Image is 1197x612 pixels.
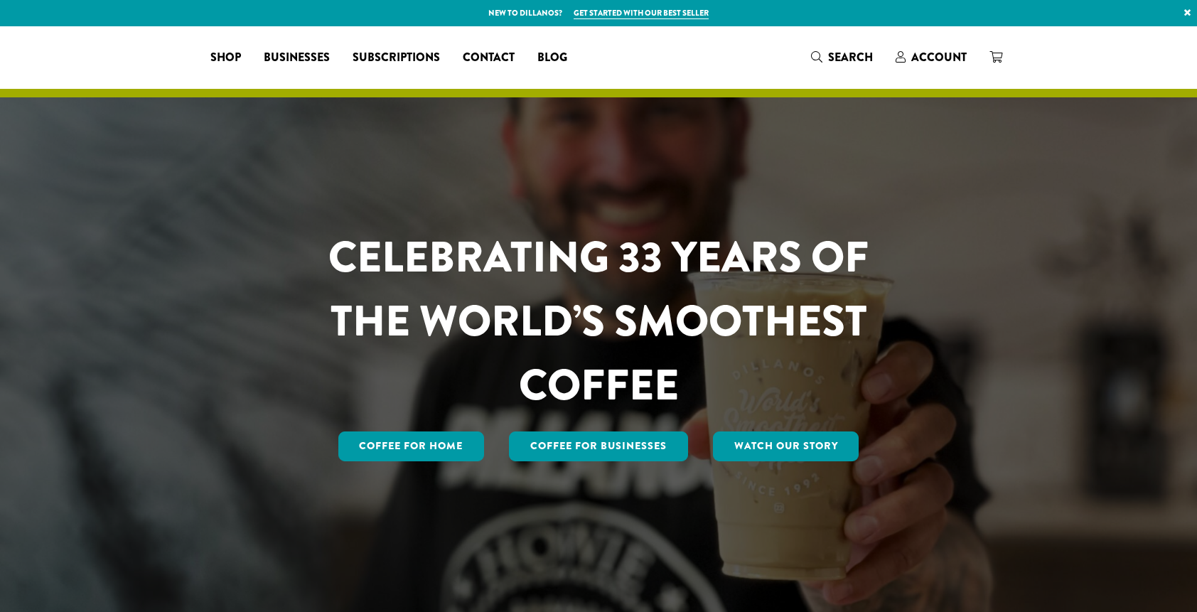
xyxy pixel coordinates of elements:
h1: CELEBRATING 33 YEARS OF THE WORLD’S SMOOTHEST COFFEE [286,225,911,417]
span: Account [911,49,967,65]
span: Businesses [264,49,330,67]
span: Search [828,49,873,65]
span: Contact [463,49,515,67]
a: Shop [199,46,252,69]
span: Blog [537,49,567,67]
a: Search [800,45,884,69]
a: Watch Our Story [713,431,859,461]
span: Subscriptions [353,49,440,67]
span: Shop [210,49,241,67]
a: Coffee For Businesses [509,431,688,461]
a: Coffee for Home [338,431,485,461]
a: Get started with our best seller [574,7,709,19]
